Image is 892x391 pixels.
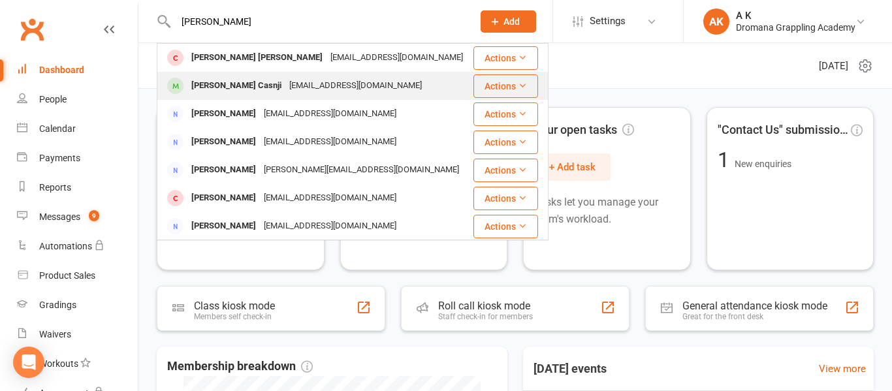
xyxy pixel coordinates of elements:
[17,290,138,320] a: Gradings
[89,210,99,221] span: 9
[473,159,538,182] button: Actions
[735,159,791,169] span: New enquiries
[39,65,84,75] div: Dashboard
[17,232,138,261] a: Automations
[438,312,533,321] div: Staff check-in for members
[17,144,138,173] a: Payments
[39,94,67,104] div: People
[682,312,827,321] div: Great for the front desk
[167,357,313,376] span: Membership breakdown
[534,153,611,181] button: + Add task
[187,217,260,236] div: [PERSON_NAME]
[327,48,467,67] div: [EMAIL_ADDRESS][DOMAIN_NAME]
[260,133,400,151] div: [EMAIL_ADDRESS][DOMAIN_NAME]
[473,215,538,238] button: Actions
[17,85,138,114] a: People
[736,22,855,33] div: Dromana Grappling Academy
[187,104,260,123] div: [PERSON_NAME]
[17,55,138,85] a: Dashboard
[39,358,78,369] div: Workouts
[736,10,855,22] div: A K
[523,357,617,381] h3: [DATE] events
[819,361,866,377] a: View more
[172,12,464,31] input: Search...
[17,349,138,379] a: Workouts
[473,74,538,98] button: Actions
[187,48,327,67] div: [PERSON_NAME] [PERSON_NAME]
[39,300,76,310] div: Gradings
[17,114,138,144] a: Calendar
[260,189,400,208] div: [EMAIL_ADDRESS][DOMAIN_NAME]
[718,121,849,140] span: "Contact Us" submissions
[39,153,80,163] div: Payments
[438,300,533,312] div: Roll call kiosk mode
[39,241,92,251] div: Automations
[590,7,626,36] span: Settings
[39,123,76,134] div: Calendar
[187,161,260,180] div: [PERSON_NAME]
[194,312,275,321] div: Members self check-in
[260,217,400,236] div: [EMAIL_ADDRESS][DOMAIN_NAME]
[260,161,463,180] div: [PERSON_NAME][EMAIL_ADDRESS][DOMAIN_NAME]
[682,300,827,312] div: General attendance kiosk mode
[481,10,536,33] button: Add
[39,182,71,193] div: Reports
[17,202,138,232] a: Messages 9
[473,187,538,210] button: Actions
[187,189,260,208] div: [PERSON_NAME]
[819,58,848,74] span: [DATE]
[187,133,260,151] div: [PERSON_NAME]
[473,46,538,70] button: Actions
[17,320,138,349] a: Waivers
[17,173,138,202] a: Reports
[194,300,275,312] div: Class kiosk mode
[503,16,520,27] span: Add
[473,131,538,154] button: Actions
[39,211,80,222] div: Messages
[534,121,634,140] span: Your open tasks
[534,194,680,227] p: Tasks let you manage your team's workload.
[17,261,138,290] a: Product Sales
[16,13,48,46] a: Clubworx
[285,76,426,95] div: [EMAIL_ADDRESS][DOMAIN_NAME]
[718,148,735,172] span: 1
[39,329,71,339] div: Waivers
[703,8,729,35] div: AK
[13,347,44,378] div: Open Intercom Messenger
[39,270,95,281] div: Product Sales
[260,104,400,123] div: [EMAIL_ADDRESS][DOMAIN_NAME]
[187,76,285,95] div: [PERSON_NAME] Casnji
[473,102,538,126] button: Actions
